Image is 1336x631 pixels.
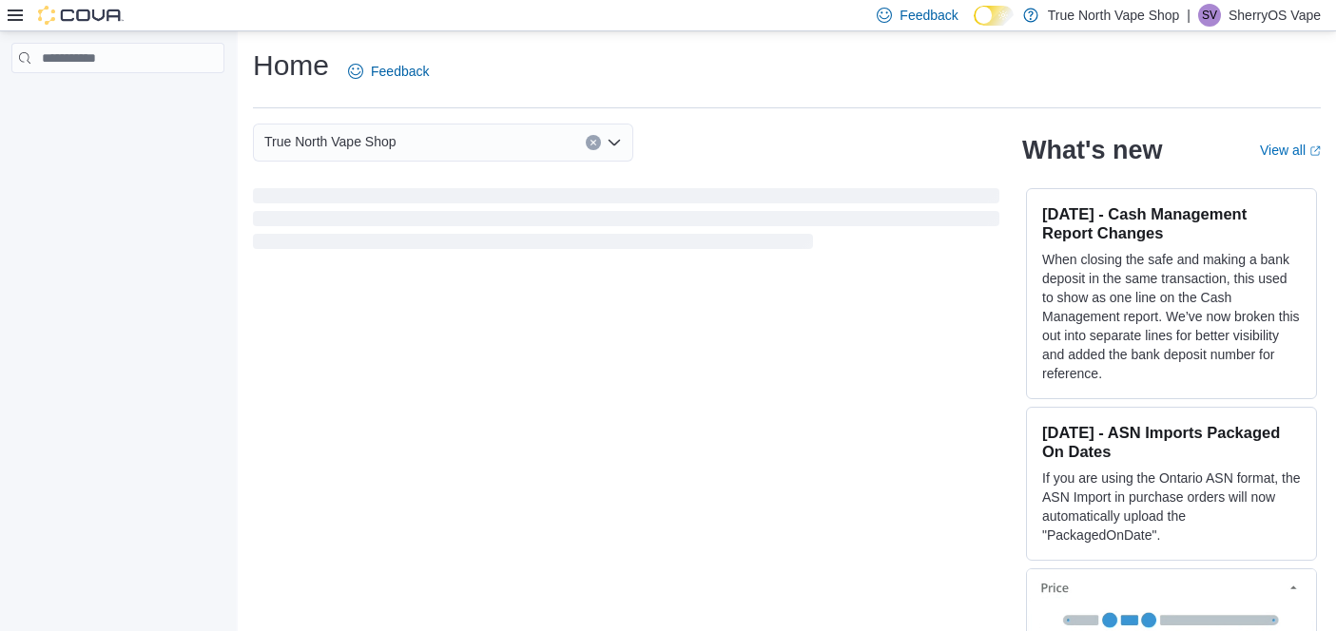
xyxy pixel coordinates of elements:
p: If you are using the Ontario ASN format, the ASN Import in purchase orders will now automatically... [1042,468,1301,545]
h3: [DATE] - Cash Management Report Changes [1042,204,1301,242]
input: Dark Mode [974,6,1014,26]
p: SherryOS Vape [1229,4,1321,27]
h2: What's new [1022,135,1162,165]
nav: Complex example [11,77,224,123]
button: Clear input [586,135,601,150]
svg: External link [1309,145,1321,157]
span: Feedback [900,6,958,25]
h1: Home [253,47,329,85]
h3: [DATE] - ASN Imports Packaged On Dates [1042,423,1301,461]
div: SherryOS Vape [1198,4,1221,27]
span: True North Vape Shop [264,130,397,153]
a: Feedback [340,52,436,90]
span: Loading [253,192,999,253]
p: True North Vape Shop [1048,4,1180,27]
button: Open list of options [607,135,622,150]
p: | [1187,4,1191,27]
span: SV [1202,4,1217,27]
span: Feedback [371,62,429,81]
span: Dark Mode [974,26,975,27]
img: Cova [38,6,124,25]
a: View allExternal link [1260,143,1321,158]
p: When closing the safe and making a bank deposit in the same transaction, this used to show as one... [1042,250,1301,383]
